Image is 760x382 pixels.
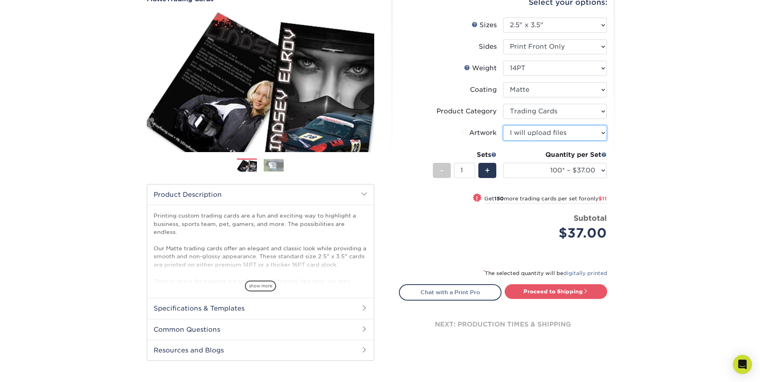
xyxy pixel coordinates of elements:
div: Coating [470,85,497,95]
div: $37.00 [509,224,607,243]
img: Trading Cards 01 [237,159,257,173]
h2: Specifications & Templates [147,298,374,319]
div: Product Category [436,107,497,116]
h2: Common Questions [147,319,374,340]
a: Chat with a Print Pro [399,284,501,300]
span: + [485,164,490,176]
h2: Resources and Blogs [147,340,374,360]
span: $11 [598,196,607,202]
div: Sizes [472,20,497,30]
a: Proceed to Shipping [505,284,607,299]
div: Sets [433,150,497,160]
div: Open Intercom Messenger [733,355,752,374]
h2: Product Description [147,184,374,205]
div: Weight [464,63,497,73]
span: only [587,196,607,202]
span: - [440,164,444,176]
span: ! [476,194,478,202]
small: Get more trading cards per set for [484,196,607,204]
div: Quantity per Set [503,150,607,160]
img: Matte 01 [147,4,374,161]
div: next: production times & shipping [399,301,607,348]
strong: Subtotal [574,214,607,222]
img: Trading Cards 02 [264,159,284,171]
a: digitally printed [563,270,607,276]
strong: 150 [494,196,504,202]
small: The selected quantity will be [483,270,607,276]
div: Sides [479,42,497,51]
p: Printing custom trading cards are a fun and exciting way to highlight a business, sports team, pe... [154,212,367,317]
span: show more [245,281,276,291]
div: Artwork [460,128,497,138]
